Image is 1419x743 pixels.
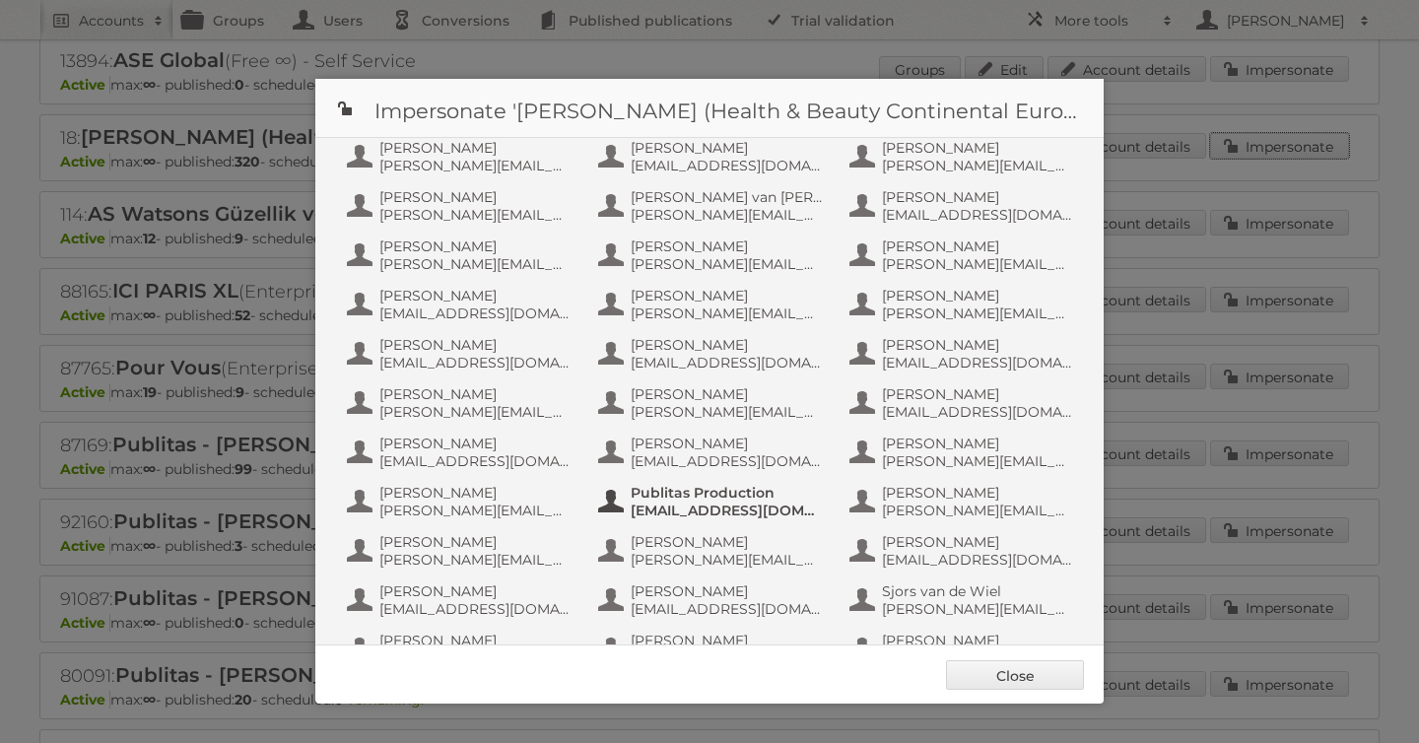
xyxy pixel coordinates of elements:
span: [PERSON_NAME][EMAIL_ADDRESS][DOMAIN_NAME] [631,304,822,322]
span: [EMAIL_ADDRESS][DOMAIN_NAME] [882,206,1073,224]
span: [PERSON_NAME] [631,435,822,452]
span: [EMAIL_ADDRESS][DOMAIN_NAME] [631,452,822,470]
span: [EMAIL_ADDRESS][DOMAIN_NAME] [882,354,1073,371]
button: [PERSON_NAME] [EMAIL_ADDRESS][DOMAIN_NAME] [596,334,828,373]
button: [PERSON_NAME] [EMAIL_ADDRESS][DOMAIN_NAME] [345,580,576,620]
span: [PERSON_NAME] [379,484,571,502]
span: [PERSON_NAME] [379,188,571,206]
span: [PERSON_NAME] [882,336,1073,354]
span: [PERSON_NAME] van [PERSON_NAME] [631,188,822,206]
span: [PERSON_NAME] [631,632,822,649]
button: [PERSON_NAME] [PERSON_NAME][EMAIL_ADDRESS][DOMAIN_NAME] [847,137,1079,176]
button: [PERSON_NAME] [EMAIL_ADDRESS][DOMAIN_NAME] [847,186,1079,226]
button: [PERSON_NAME] [PERSON_NAME][EMAIL_ADDRESS][DOMAIN_NAME] [345,383,576,423]
button: [PERSON_NAME] [EMAIL_ADDRESS][DOMAIN_NAME] [345,433,576,472]
span: [EMAIL_ADDRESS][DOMAIN_NAME] [379,452,571,470]
span: Sjors van de Wiel [882,582,1073,600]
button: [PERSON_NAME] [PERSON_NAME][EMAIL_ADDRESS][DOMAIN_NAME] [596,630,828,669]
button: [PERSON_NAME] [EMAIL_ADDRESS][DOMAIN_NAME] [596,433,828,472]
span: [EMAIL_ADDRESS][DOMAIN_NAME] [379,600,571,618]
button: [PERSON_NAME] [EMAIL_ADDRESS][DOMAIN_NAME] [345,285,576,324]
span: [PERSON_NAME] [379,435,571,452]
button: [PERSON_NAME] van [PERSON_NAME] [PERSON_NAME][EMAIL_ADDRESS][DOMAIN_NAME] [596,186,828,226]
span: [PERSON_NAME] [379,533,571,551]
span: [PERSON_NAME] [882,435,1073,452]
button: [PERSON_NAME] [EMAIL_ADDRESS][DOMAIN_NAME] [847,531,1079,571]
button: [PERSON_NAME] [PERSON_NAME][EMAIL_ADDRESS][DOMAIN_NAME] [345,531,576,571]
button: [PERSON_NAME] [PERSON_NAME][EMAIL_ADDRESS][DOMAIN_NAME] [596,531,828,571]
span: [PERSON_NAME][EMAIL_ADDRESS][DOMAIN_NAME] [882,304,1073,322]
span: [EMAIL_ADDRESS][DOMAIN_NAME] [379,304,571,322]
span: [PERSON_NAME] [882,237,1073,255]
span: [PERSON_NAME] [631,385,822,403]
button: [PERSON_NAME] [PERSON_NAME][EMAIL_ADDRESS][DOMAIN_NAME] [847,236,1079,275]
span: [PERSON_NAME][EMAIL_ADDRESS][DOMAIN_NAME] [379,206,571,224]
button: Sjors van de Wiel [PERSON_NAME][EMAIL_ADDRESS][DOMAIN_NAME] [847,580,1079,620]
span: [PERSON_NAME][EMAIL_ADDRESS][DOMAIN_NAME] [631,551,822,569]
span: [PERSON_NAME] [631,336,822,354]
span: [PERSON_NAME] [379,385,571,403]
button: [PERSON_NAME] [PERSON_NAME][EMAIL_ADDRESS][DOMAIN_NAME] [345,236,576,275]
span: [PERSON_NAME] [379,287,571,304]
span: [PERSON_NAME] [882,533,1073,551]
span: Publitas Production [631,484,822,502]
span: [PERSON_NAME] [379,237,571,255]
span: [PERSON_NAME] [631,139,822,157]
button: Publitas Production [EMAIL_ADDRESS][DOMAIN_NAME] [596,482,828,521]
span: [PERSON_NAME][EMAIL_ADDRESS][DOMAIN_NAME] [379,551,571,569]
span: [PERSON_NAME] [631,287,822,304]
button: [PERSON_NAME] [PERSON_NAME][EMAIL_ADDRESS][DOMAIN_NAME] [847,285,1079,324]
span: [EMAIL_ADDRESS][DOMAIN_NAME] [379,354,571,371]
a: Close [946,660,1084,690]
button: [PERSON_NAME] [EMAIL_ADDRESS][DOMAIN_NAME] [847,334,1079,373]
span: [PERSON_NAME][EMAIL_ADDRESS][DOMAIN_NAME] [379,157,571,174]
span: [PERSON_NAME] [631,582,822,600]
span: [PERSON_NAME][EMAIL_ADDRESS][DOMAIN_NAME] [882,157,1073,174]
button: [PERSON_NAME] [PERSON_NAME][EMAIL_ADDRESS][DOMAIN_NAME] [596,236,828,275]
span: [PERSON_NAME] [882,139,1073,157]
button: [PERSON_NAME] [PERSON_NAME][EMAIL_ADDRESS][DOMAIN_NAME] [596,285,828,324]
button: [PERSON_NAME] [PERSON_NAME][EMAIL_ADDRESS][DOMAIN_NAME] [345,482,576,521]
h1: Impersonate '[PERSON_NAME] (Health & Beauty Continental Europe) B.V.' [315,79,1104,138]
span: [EMAIL_ADDRESS][DOMAIN_NAME] [882,551,1073,569]
button: [PERSON_NAME] [PERSON_NAME][EMAIL_ADDRESS][DOMAIN_NAME] [345,137,576,176]
span: [EMAIL_ADDRESS][DOMAIN_NAME] [631,600,822,618]
span: [PERSON_NAME] [379,632,571,649]
span: [PERSON_NAME][EMAIL_ADDRESS][DOMAIN_NAME] [882,255,1073,273]
span: [PERSON_NAME] [882,287,1073,304]
button: [PERSON_NAME] [PERSON_NAME][EMAIL_ADDRESS][DOMAIN_NAME] [345,186,576,226]
button: [PERSON_NAME] [PERSON_NAME][EMAIL_ADDRESS][DOMAIN_NAME] [847,433,1079,472]
span: [PERSON_NAME][EMAIL_ADDRESS][DOMAIN_NAME] [882,600,1073,618]
span: [EMAIL_ADDRESS][DOMAIN_NAME] [631,157,822,174]
span: [PERSON_NAME] [379,336,571,354]
button: [PERSON_NAME] [EMAIL_ADDRESS][DOMAIN_NAME] [847,630,1079,669]
span: [PERSON_NAME][EMAIL_ADDRESS][DOMAIN_NAME] [631,403,822,421]
span: [PERSON_NAME] [379,582,571,600]
button: [PERSON_NAME] [EMAIL_ADDRESS][DOMAIN_NAME] [345,630,576,669]
span: [PERSON_NAME][EMAIL_ADDRESS][DOMAIN_NAME] [882,502,1073,519]
span: [PERSON_NAME] [631,533,822,551]
span: [EMAIL_ADDRESS][DOMAIN_NAME] [882,403,1073,421]
span: [EMAIL_ADDRESS][DOMAIN_NAME] [631,502,822,519]
button: [PERSON_NAME] [EMAIL_ADDRESS][DOMAIN_NAME] [596,580,828,620]
button: [PERSON_NAME] [PERSON_NAME][EMAIL_ADDRESS][DOMAIN_NAME] [596,383,828,423]
span: [PERSON_NAME][EMAIL_ADDRESS][DOMAIN_NAME] [379,255,571,273]
span: [PERSON_NAME][EMAIL_ADDRESS][DOMAIN_NAME] [379,502,571,519]
button: [PERSON_NAME] [EMAIL_ADDRESS][DOMAIN_NAME] [345,334,576,373]
span: [PERSON_NAME][EMAIL_ADDRESS][DOMAIN_NAME] [882,452,1073,470]
button: [PERSON_NAME] [EMAIL_ADDRESS][DOMAIN_NAME] [596,137,828,176]
span: [EMAIL_ADDRESS][DOMAIN_NAME] [631,354,822,371]
button: [PERSON_NAME] [PERSON_NAME][EMAIL_ADDRESS][DOMAIN_NAME] [847,482,1079,521]
span: [PERSON_NAME] [882,484,1073,502]
span: [PERSON_NAME][EMAIL_ADDRESS][DOMAIN_NAME] [631,206,822,224]
button: [PERSON_NAME] [EMAIL_ADDRESS][DOMAIN_NAME] [847,383,1079,423]
span: [PERSON_NAME][EMAIL_ADDRESS][DOMAIN_NAME] [631,255,822,273]
span: [PERSON_NAME] [882,632,1073,649]
span: [PERSON_NAME] [882,188,1073,206]
span: [PERSON_NAME] [882,385,1073,403]
span: [PERSON_NAME] [379,139,571,157]
span: [PERSON_NAME] [631,237,822,255]
span: [PERSON_NAME][EMAIL_ADDRESS][DOMAIN_NAME] [379,403,571,421]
